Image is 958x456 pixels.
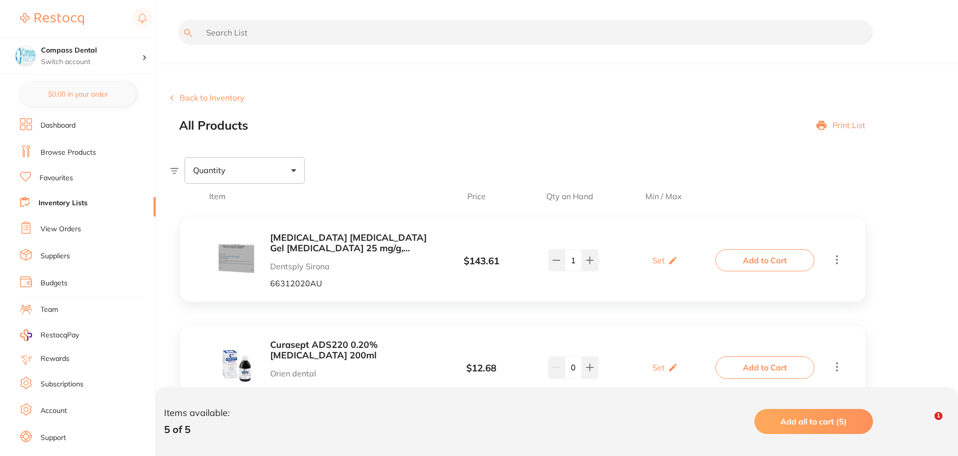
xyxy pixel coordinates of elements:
button: $0.00 in your order [20,82,136,106]
div: $ 143.61 [429,256,534,267]
a: Team [41,305,58,315]
p: Set [652,363,665,372]
img: RestocqPay [20,329,32,341]
p: Orien dental [270,369,429,378]
span: Price [423,192,530,201]
span: Qty on Hand [530,192,610,201]
button: Add to Cart [715,356,814,378]
a: Favourites [40,173,73,183]
a: Subscriptions [41,379,84,389]
p: Items available: [164,408,230,418]
p: 5 of 5 [164,423,230,435]
h2: All Products [179,119,248,133]
a: View Orders [41,224,81,234]
span: Quantity [193,166,226,175]
a: Support [41,433,66,443]
button: [MEDICAL_DATA] [MEDICAL_DATA] Gel [MEDICAL_DATA] 25 mg/g, [MEDICAL_DATA] 25mg/g [270,233,429,253]
h4: Compass Dental [41,46,142,56]
img: Compass Dental [16,46,36,66]
span: Min / Max [610,192,717,201]
button: Back to Inventory [170,93,245,102]
img: MzEyMDIwQVUuanBn [219,241,254,276]
a: Budgets [41,278,68,288]
p: Dentsply Sirona [270,262,429,271]
input: Search List [178,20,873,45]
p: 66312020AU [270,279,429,288]
span: Item [209,192,423,201]
a: Account [41,406,67,416]
p: Switch account [41,57,142,67]
span: 1 [934,412,942,420]
img: LTM0NDAw [219,348,254,383]
img: Restocq Logo [20,13,84,25]
a: Dashboard [41,121,76,131]
button: Add all to cart (5) [754,409,873,434]
a: Restocq Logo [20,8,84,31]
button: Add to Cart [715,249,814,271]
span: Add all to cart (5) [780,416,847,426]
div: $ 12.68 [429,363,534,374]
p: CD-ADS220X [270,386,429,395]
span: RestocqPay [41,330,79,340]
a: Browse Products [41,148,96,158]
p: Print List [832,121,865,130]
p: Set [652,256,665,265]
a: Suppliers [41,251,70,261]
a: Rewards [41,354,70,364]
a: RestocqPay [20,329,79,341]
a: Inventory Lists [39,198,88,208]
iframe: Intercom live chat [914,412,938,436]
button: Curasept ADS220 0.20% [MEDICAL_DATA] 200ml [270,340,429,360]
